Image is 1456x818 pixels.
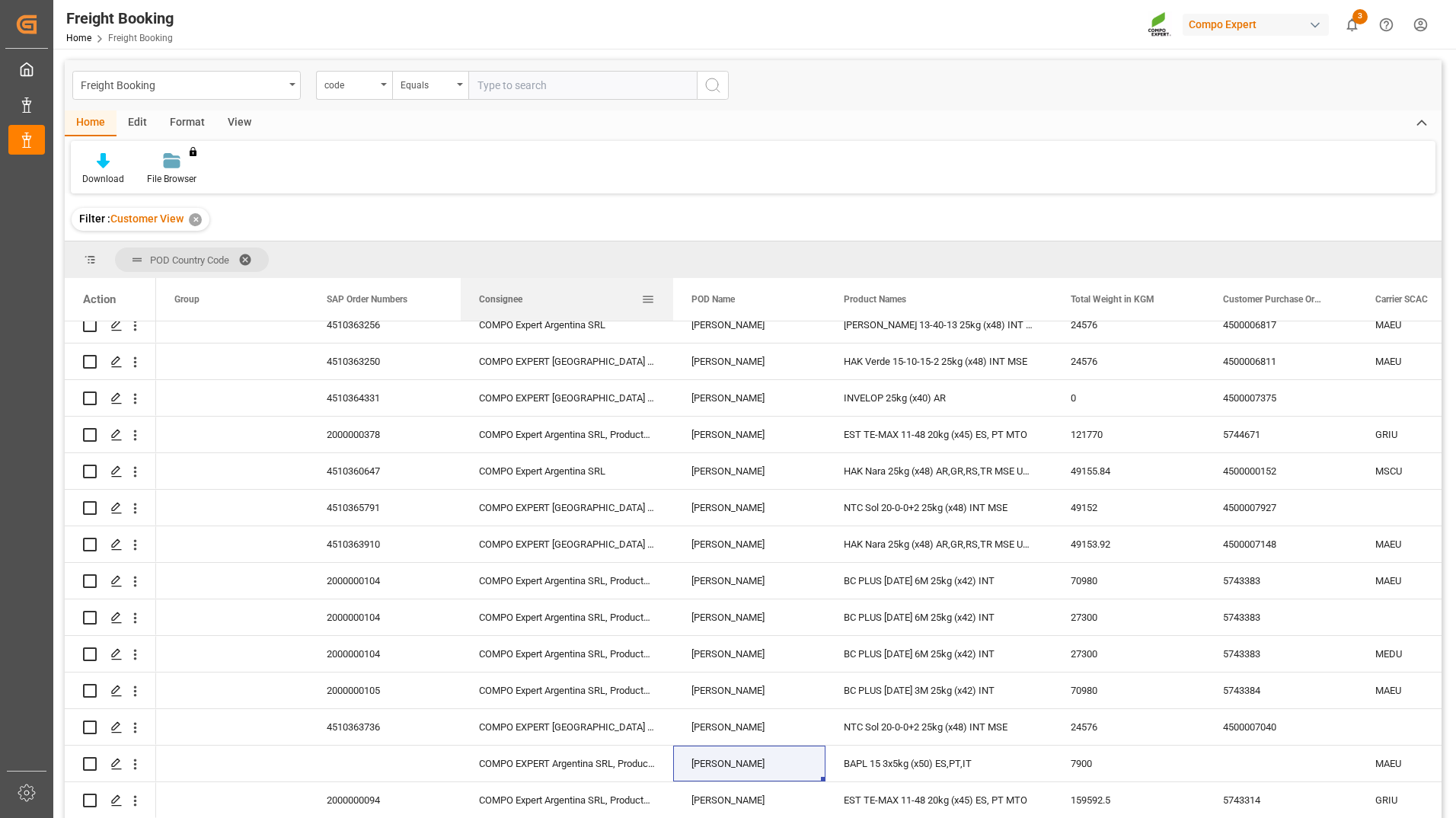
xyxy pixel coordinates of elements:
div: 2000000104 [308,636,461,672]
div: 5743383 [1205,599,1357,635]
div: 159592.5 [1052,782,1205,818]
span: Group [174,294,200,305]
div: Compo Expert [1183,14,1329,36]
div: 4510365791 [308,490,461,526]
div: 2000000104 [308,563,461,599]
div: BC PLUS [DATE] 6M 25kg (x42) INT [825,599,1052,635]
div: [PERSON_NAME] [673,673,825,708]
input: Type to search [468,71,697,100]
span: Filter : [79,212,110,225]
div: Press SPACE to select this row. [65,343,156,380]
span: POD Name [691,294,735,305]
div: 4500007148 [1205,526,1357,562]
div: BC PLUS [DATE] 6M 25kg (x42) INT [825,636,1052,672]
div: 2000000104 [308,599,461,635]
div: 4500007040 [1205,709,1357,745]
div: 27300 [1052,636,1205,672]
div: BAPL 15 3x5kg (x50) ES,PT,IT [825,746,1052,781]
div: 49153.92 [1052,526,1205,562]
button: Compo Expert [1183,10,1335,39]
div: 4510364331 [308,380,461,416]
div: COMPO Expert Argentina SRL, Producto Elabora [461,782,673,818]
div: 2000000094 [308,782,461,818]
div: HAK Nara 25kg (x48) AR,GR,RS,TR MSE UN;[PERSON_NAME] 18-18-18 25kg (x48) INT MSE [PERSON_NAME] 18... [825,526,1052,562]
div: [PERSON_NAME] [673,417,825,452]
div: 4500006817 [1205,307,1357,343]
div: COMPO EXPERT [GEOGRAPHIC_DATA] SRL [461,343,673,379]
div: [PERSON_NAME] [673,636,825,672]
div: Press SPACE to select this row. [65,746,156,782]
div: [PERSON_NAME] [673,746,825,781]
div: EST TE-MAX 11-48 20kg (x45) ES, PT MTO [825,417,1052,452]
div: [PERSON_NAME] [673,490,825,526]
div: Home [65,110,117,136]
span: Total Weight in KGM [1071,294,1154,305]
div: [PERSON_NAME] [673,709,825,745]
span: Consignee [479,294,522,305]
div: COMPO Expert Argentina SRL, Producto Elabora [461,417,673,452]
div: COMPO EXPERT [GEOGRAPHIC_DATA] SRL [461,709,673,745]
div: COMPO EXPERT [GEOGRAPHIC_DATA] SRL [461,380,673,416]
div: Press SPACE to select this row. [65,709,156,746]
div: 4510360647 [308,453,461,489]
div: Edit [117,110,158,136]
span: POD Country Code [150,254,229,266]
div: COMPO EXPERT [GEOGRAPHIC_DATA] SRL [461,490,673,526]
div: 5744671 [1205,417,1357,452]
div: NTC Sol 20-0-0+2 25kg (x48) INT MSE [825,709,1052,745]
div: [PERSON_NAME] [673,526,825,562]
div: Press SPACE to select this row. [65,526,156,563]
a: Home [66,33,91,43]
div: 5743383 [1205,636,1357,672]
div: 27300 [1052,599,1205,635]
button: show 3 new notifications [1335,8,1369,42]
div: Press SPACE to select this row. [65,490,156,526]
div: [PERSON_NAME] [673,599,825,635]
div: View [216,110,263,136]
div: 2000000378 [308,417,461,452]
div: EST TE-MAX 11-48 20kg (x45) ES, PT MTO [825,782,1052,818]
div: INVELOP 25kg (x40) AR [825,380,1052,416]
div: 24576 [1052,343,1205,379]
button: Help Center [1369,8,1403,42]
div: HAK Verde 15-10-15-2 25kg (x48) INT MSE [825,343,1052,379]
button: open menu [72,71,301,100]
button: search button [697,71,729,100]
div: 7900 [1052,746,1205,781]
div: 4510363250 [308,343,461,379]
div: code [324,75,376,92]
div: 5743383 [1205,563,1357,599]
div: 49152 [1052,490,1205,526]
div: Press SPACE to select this row. [65,673,156,709]
div: [PERSON_NAME] [673,380,825,416]
div: 24576 [1052,709,1205,745]
span: Customer Purchase Order Numbers [1223,294,1325,305]
div: 70980 [1052,673,1205,708]
div: Action [83,292,116,306]
div: Press SPACE to select this row. [65,453,156,490]
div: 4500006811 [1205,343,1357,379]
div: 70980 [1052,563,1205,599]
div: [PERSON_NAME] [673,307,825,343]
div: Download [82,172,124,186]
div: Press SPACE to select this row. [65,307,156,343]
div: Press SPACE to select this row. [65,636,156,673]
div: 49155.84 [1052,453,1205,489]
button: open menu [316,71,392,100]
div: 0 [1052,380,1205,416]
span: SAP Order Numbers [327,294,407,305]
span: 3 [1352,9,1368,24]
div: ✕ [189,213,202,226]
div: COMPO EXPERT Argentina SRL, Producto Elabora [461,746,673,781]
div: 24576 [1052,307,1205,343]
div: [PERSON_NAME] [673,343,825,379]
div: 4500007927 [1205,490,1357,526]
div: COMPO Expert Argentina SRL, Producto Elabora [461,563,673,599]
div: COMPO Expert Argentina SRL [461,307,673,343]
div: BC PLUS [DATE] 6M 25kg (x42) INT [825,563,1052,599]
div: Press SPACE to select this row. [65,380,156,417]
div: 4510363736 [308,709,461,745]
div: Equals [401,75,452,92]
div: [PERSON_NAME] [673,782,825,818]
div: COMPO Expert Argentina SRL [461,453,673,489]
